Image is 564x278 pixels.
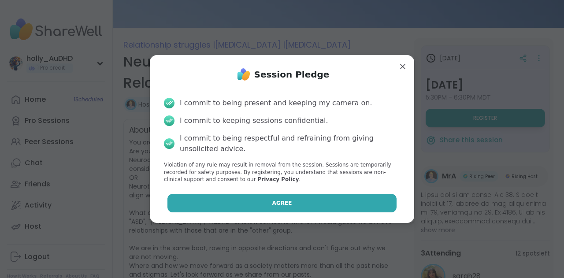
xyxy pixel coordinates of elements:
[180,133,400,154] div: I commit to being respectful and refraining from giving unsolicited advice.
[180,115,328,126] div: I commit to keeping sessions confidential.
[254,68,330,81] h1: Session Pledge
[272,199,292,207] span: Agree
[235,66,252,83] img: ShareWell Logo
[180,98,372,108] div: I commit to being present and keeping my camera on.
[257,176,299,182] a: Privacy Policy
[164,161,400,183] p: Violation of any rule may result in removal from the session. Sessions are temporarily recorded f...
[167,194,397,212] button: Agree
